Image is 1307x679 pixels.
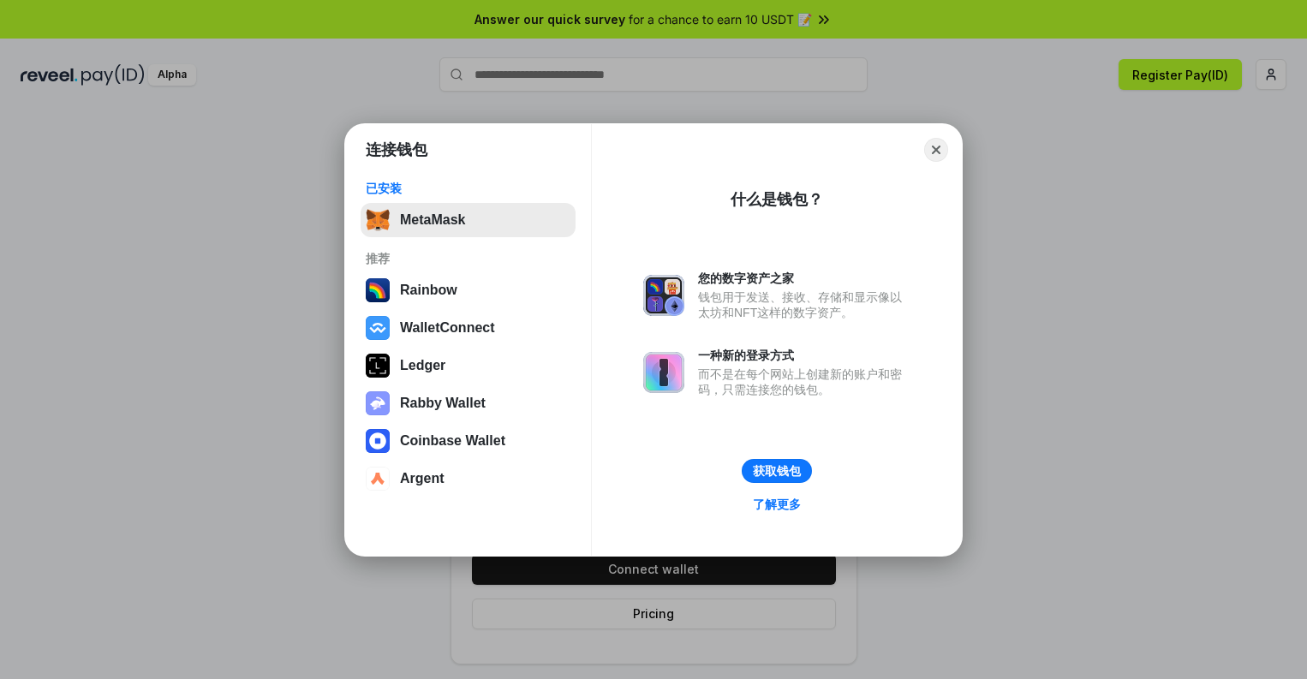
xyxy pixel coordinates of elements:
div: 钱包用于发送、接收、存储和显示像以太坊和NFT这样的数字资产。 [698,289,910,320]
img: svg+xml,%3Csvg%20width%3D%2228%22%20height%3D%2228%22%20viewBox%3D%220%200%2028%2028%22%20fill%3D... [366,316,390,340]
img: svg+xml,%3Csvg%20xmlns%3D%22http%3A%2F%2Fwww.w3.org%2F2000%2Fsvg%22%20fill%3D%22none%22%20viewBox... [366,391,390,415]
div: 获取钱包 [753,463,801,479]
div: 而不是在每个网站上创建新的账户和密码，只需连接您的钱包。 [698,366,910,397]
button: Rabby Wallet [361,386,576,420]
button: Ledger [361,348,576,383]
div: MetaMask [400,212,465,228]
img: svg+xml,%3Csvg%20xmlns%3D%22http%3A%2F%2Fwww.w3.org%2F2000%2Fsvg%22%20fill%3D%22none%22%20viewBox... [643,275,684,316]
img: svg+xml,%3Csvg%20width%3D%2228%22%20height%3D%2228%22%20viewBox%3D%220%200%2028%2028%22%20fill%3D... [366,467,390,491]
img: svg+xml,%3Csvg%20xmlns%3D%22http%3A%2F%2Fwww.w3.org%2F2000%2Fsvg%22%20fill%3D%22none%22%20viewBox... [643,352,684,393]
div: 已安装 [366,181,570,196]
div: 一种新的登录方式 [698,348,910,363]
button: Argent [361,462,576,496]
button: WalletConnect [361,311,576,345]
img: svg+xml,%3Csvg%20fill%3D%22none%22%20height%3D%2233%22%20viewBox%3D%220%200%2035%2033%22%20width%... [366,208,390,232]
div: 了解更多 [753,497,801,512]
h1: 连接钱包 [366,140,427,160]
img: svg+xml,%3Csvg%20width%3D%2228%22%20height%3D%2228%22%20viewBox%3D%220%200%2028%2028%22%20fill%3D... [366,429,390,453]
button: 获取钱包 [742,459,812,483]
button: MetaMask [361,203,576,237]
button: Coinbase Wallet [361,424,576,458]
div: Coinbase Wallet [400,433,505,449]
div: 推荐 [366,251,570,266]
div: 什么是钱包？ [731,189,823,210]
div: Ledger [400,358,445,373]
div: Argent [400,471,445,486]
div: Rainbow [400,283,457,298]
button: Rainbow [361,273,576,307]
img: svg+xml,%3Csvg%20xmlns%3D%22http%3A%2F%2Fwww.w3.org%2F2000%2Fsvg%22%20width%3D%2228%22%20height%3... [366,354,390,378]
div: 您的数字资产之家 [698,271,910,286]
img: svg+xml,%3Csvg%20width%3D%22120%22%20height%3D%22120%22%20viewBox%3D%220%200%20120%20120%22%20fil... [366,278,390,302]
div: WalletConnect [400,320,495,336]
div: Rabby Wallet [400,396,486,411]
button: Close [924,138,948,162]
a: 了解更多 [743,493,811,515]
